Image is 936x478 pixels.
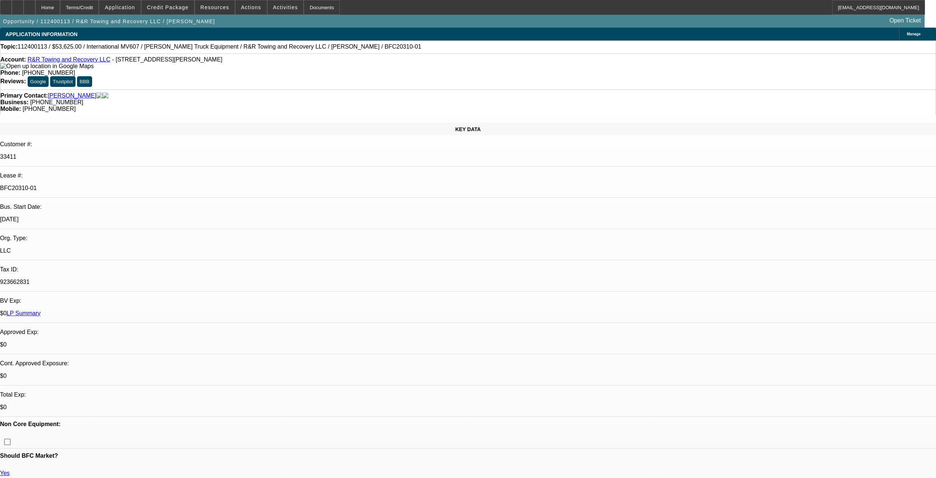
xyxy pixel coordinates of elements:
button: Trustpilot [50,76,75,87]
button: Application [99,0,140,14]
strong: Primary Contact: [0,92,48,99]
span: Opportunity / 112400113 / R&R Towing and Recovery LLC / [PERSON_NAME] [3,18,215,24]
span: [PHONE_NUMBER] [22,106,76,112]
span: Manage [907,32,921,36]
span: Application [105,4,135,10]
span: APPLICATION INFORMATION [6,31,77,37]
button: Google [28,76,49,87]
span: 112400113 / $53,625.00 / International MV607 / [PERSON_NAME] Truck Equipment / R&R Towing and Rec... [18,43,421,50]
span: Resources [200,4,229,10]
a: View Google Maps [0,63,94,69]
strong: Reviews: [0,78,26,84]
span: Actions [241,4,261,10]
button: BBB [77,76,92,87]
span: Activities [273,4,298,10]
button: Resources [195,0,235,14]
span: - [STREET_ADDRESS][PERSON_NAME] [112,56,223,63]
img: facebook-icon.png [97,92,102,99]
strong: Account: [0,56,26,63]
strong: Topic: [0,43,18,50]
span: [PHONE_NUMBER] [30,99,83,105]
a: [PERSON_NAME] [48,92,97,99]
span: KEY DATA [455,126,481,132]
span: [PHONE_NUMBER] [22,70,75,76]
strong: Phone: [0,70,20,76]
strong: Business: [0,99,28,105]
span: Credit Package [147,4,189,10]
img: Open up location in Google Maps [0,63,94,70]
strong: Mobile: [0,106,21,112]
button: Activities [268,0,304,14]
a: Open Ticket [887,14,924,27]
button: Credit Package [142,0,194,14]
a: LP Summary [7,310,41,316]
a: R&R Towing and Recovery LLC [28,56,111,63]
img: linkedin-icon.png [102,92,108,99]
button: Actions [235,0,267,14]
